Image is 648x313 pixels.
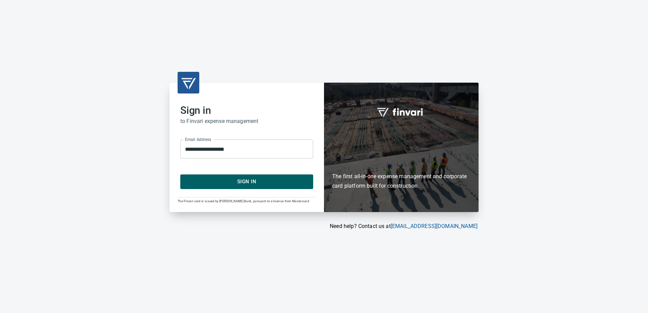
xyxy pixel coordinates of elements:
span: Sign In [188,177,306,186]
h6: to Finvari expense management [180,117,313,126]
h2: Sign in [180,104,313,117]
a: [EMAIL_ADDRESS][DOMAIN_NAME] [391,223,478,229]
span: The Finvari card is issued by [PERSON_NAME] Bank, pursuant to a license from Mastercard [178,200,309,203]
img: transparent_logo.png [180,75,197,91]
img: fullword_logo_white.png [376,104,427,120]
h6: The first all-in-one expense management and corporate card platform built for construction. [332,132,470,191]
div: Finvari [324,83,479,212]
button: Sign In [180,174,313,189]
p: Need help? Contact us at [169,222,478,230]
